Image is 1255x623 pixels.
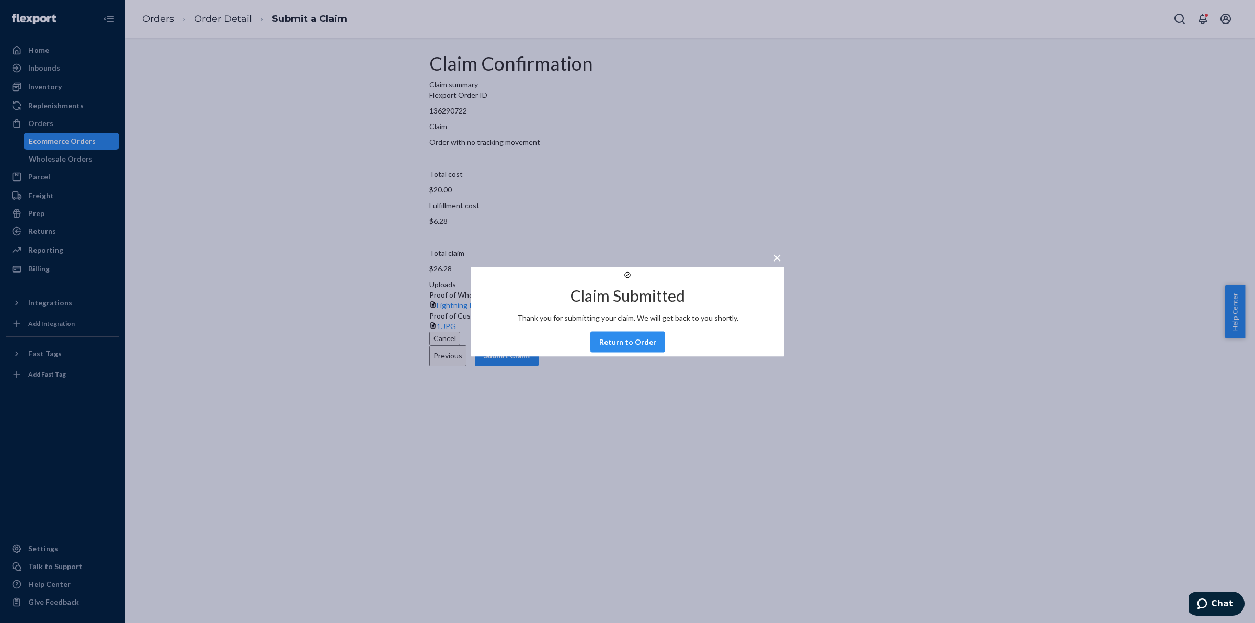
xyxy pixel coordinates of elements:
[517,312,738,323] p: Thank you for submitting your claim. We will get back to you shortly.
[773,248,781,266] span: ×
[571,287,685,304] h2: Claim Submitted
[590,331,665,352] button: Return to Order
[1189,592,1245,618] iframe: Opens a widget where you can chat to one of our agents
